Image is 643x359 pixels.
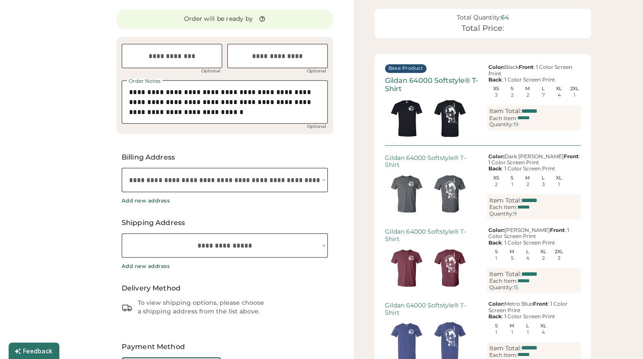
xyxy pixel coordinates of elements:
div: XL [535,249,551,254]
div: 64 [501,14,509,21]
div: 3 [542,182,545,187]
strong: Front [564,153,578,160]
div: XL [551,86,567,91]
div: 2 [511,93,513,98]
strong: Front [519,64,533,70]
div: M [520,86,536,91]
div: Optional [305,69,328,73]
div: 2XL [551,249,567,254]
div: Metro Blue : 1 Color Screen Print : 1 Color Screen Print [487,301,581,320]
strong: Color: [488,227,504,233]
div: L [535,176,551,180]
strong: Color: [488,153,504,160]
div: 7 [542,93,545,98]
div: Optional [305,124,328,129]
img: truck.svg [122,302,132,313]
div: Total Quantity: [457,14,501,21]
div: Payment Method [116,342,333,352]
div: XL [551,176,567,180]
div: 2 [542,256,545,261]
strong: Color: [488,300,504,307]
strong: Back [488,76,502,83]
strong: Back [488,165,502,172]
div: Order will be ready by [184,15,253,23]
img: generate-image [428,172,472,215]
img: generate-image [385,246,428,290]
div: Item Total: [489,108,521,115]
div: [PERSON_NAME] : 1 Color Screen Print : 1 Color Screen Print [487,227,581,246]
div: 1 [574,93,575,98]
div: Gildan 64000 Softstyle® T-Shirt [385,76,479,93]
strong: Back [488,239,502,246]
div: 19 [514,121,518,127]
img: generate-image [428,246,472,290]
div: L [535,86,551,91]
img: generate-image [385,172,428,215]
div: Shipping Address [122,218,328,228]
div: Each Item: [489,115,517,121]
div: 4 [557,93,560,98]
div: XL [535,323,551,328]
div: 4 [542,330,545,335]
div: Base Product [388,65,423,72]
div: 2 [527,93,529,98]
div: 3 [495,93,498,98]
div: Order Notes [127,78,162,84]
div: Black : 1 Color Screen Print : 1 Color Screen Print [487,64,581,83]
div: Dark [PERSON_NAME] : 1 Color Screen Print : 1 Color Screen Print [487,153,581,172]
div: Optional [200,69,222,73]
strong: Color: [488,64,504,70]
div: S [504,86,520,91]
div: To view shipping options, please choose a shipping address from the list above. [138,299,266,316]
div: Add new address [122,197,170,204]
div: XS [488,86,504,91]
div: 1 [558,182,560,187]
div: Gildan 64000 Softstyle® T-Shirt [385,228,472,243]
strong: Front [550,227,565,233]
div: Add new address [122,263,170,270]
div: 2XL [567,86,583,91]
strong: Back [488,313,502,320]
div: Quantity: [489,121,514,127]
img: generate-image [385,97,428,140]
strong: Front [533,300,548,307]
div: Delivery Method [122,283,328,294]
img: generate-image [428,97,472,140]
div: Billing Address [122,152,328,163]
div: 3 [558,256,560,261]
div: Gildan 64000 Softstyle® T-Shirt [385,302,472,317]
div: Gildan 64000 Softstyle® T-Shirt [385,154,472,169]
div: Total Price: [462,24,504,33]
